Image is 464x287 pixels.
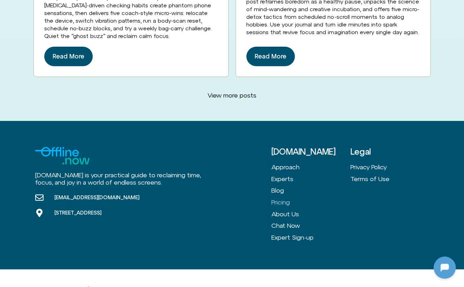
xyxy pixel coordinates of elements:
p: It seems like playing Xbox after school has become a habit for you. If you could swap that habit ... [20,128,124,178]
a: [EMAIL_ADDRESS][DOMAIN_NAME] [35,193,139,202]
span: View more posts [208,92,256,99]
a: [STREET_ADDRESS] [35,209,139,217]
img: N5FCcHC.png [2,24,11,33]
span: Read More [255,51,286,62]
a: Blog [271,185,350,196]
img: N5FCcHC.png [6,3,17,15]
img: N5FCcHC.png [2,89,11,99]
nav: Menu [350,161,429,185]
textarea: Message Input [12,224,108,231]
a: Expert Sign-up [271,232,350,243]
a: Read more about Phantom Vibrations: Is Your Phone Really Vibrating? [44,47,93,66]
a: Approach [271,161,350,173]
p: Understood. After school, what tends to make you reach for the Xbox? Is it tied to a feeling, a s... [20,63,124,96]
a: Pricing [271,196,350,208]
a: Terms of Use [350,173,429,185]
a: Privacy Policy [350,161,429,173]
span: Read More [53,51,84,62]
a: View more posts [199,87,265,103]
svg: Voice Input Button [119,222,130,233]
span: [DOMAIN_NAME] is your practical guide to reclaiming time, focus, and joy in a world of endless sc... [35,171,201,186]
h3: [DOMAIN_NAME] [271,147,350,156]
a: Chat Now [271,220,350,232]
h3: Legal [350,147,429,156]
h2: [DOMAIN_NAME] [21,5,107,14]
a: Read more about Is Boredom a Good Thing? Finding Offline Creativity [246,47,295,66]
img: N5FCcHC.png [2,171,11,181]
p: Looks like you stepped away. No rush—just message me when you're ready! [20,190,124,207]
p: too much xbox after school [60,42,132,51]
iframe: Botpress [433,256,456,279]
span: [STREET_ADDRESS] [53,209,101,216]
p: routine [114,108,132,116]
span: [EMAIL_ADDRESS][DOMAIN_NAME] [53,194,139,201]
svg: Restart Conversation Button [110,3,122,15]
a: About Us [271,208,350,220]
button: Expand Header Button [2,2,138,16]
nav: Menu [271,161,350,243]
a: Experts [271,173,350,185]
svg: Close Chatbot Button [122,3,133,15]
img: N5FCcHC.png [2,200,11,210]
